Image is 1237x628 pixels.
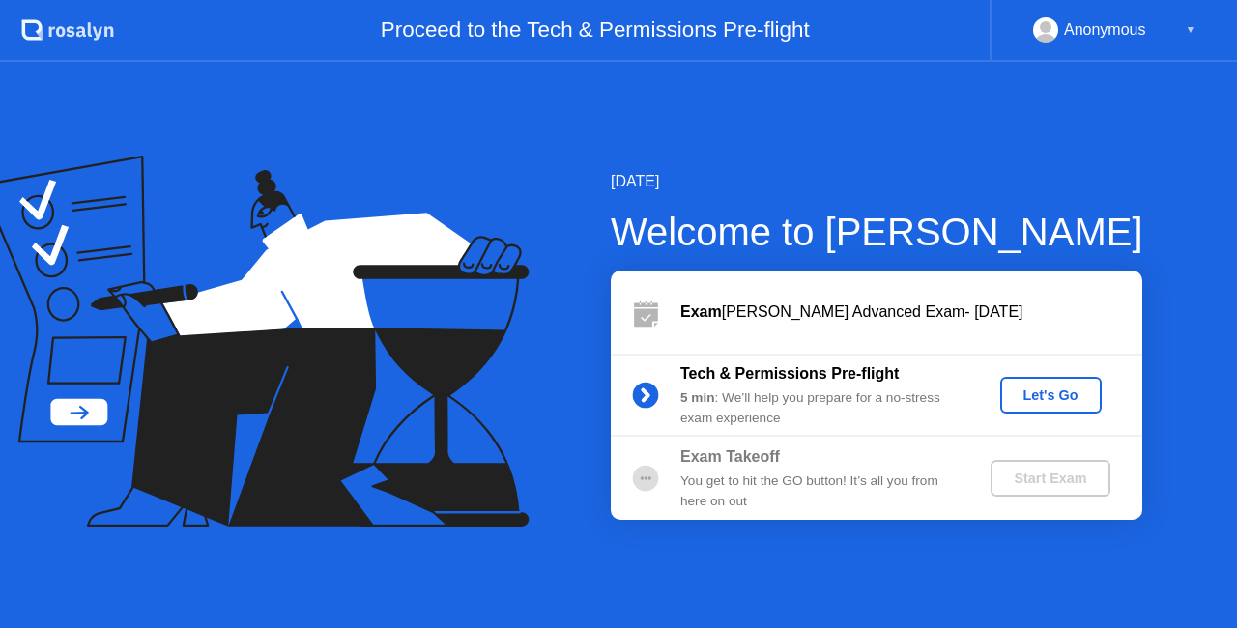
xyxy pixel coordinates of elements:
b: Exam Takeoff [680,448,780,465]
b: Exam [680,303,722,320]
b: Tech & Permissions Pre-flight [680,365,899,382]
div: You get to hit the GO button! It’s all you from here on out [680,471,959,511]
div: Start Exam [998,471,1102,486]
div: Welcome to [PERSON_NAME] [611,203,1143,261]
b: 5 min [680,390,715,405]
div: ▼ [1186,17,1195,43]
div: Let's Go [1008,387,1094,403]
div: : We’ll help you prepare for a no-stress exam experience [680,388,959,428]
button: Start Exam [991,460,1109,497]
button: Let's Go [1000,377,1102,414]
div: [DATE] [611,170,1143,193]
div: Anonymous [1064,17,1146,43]
div: [PERSON_NAME] Advanced Exam- [DATE] [680,300,1142,324]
